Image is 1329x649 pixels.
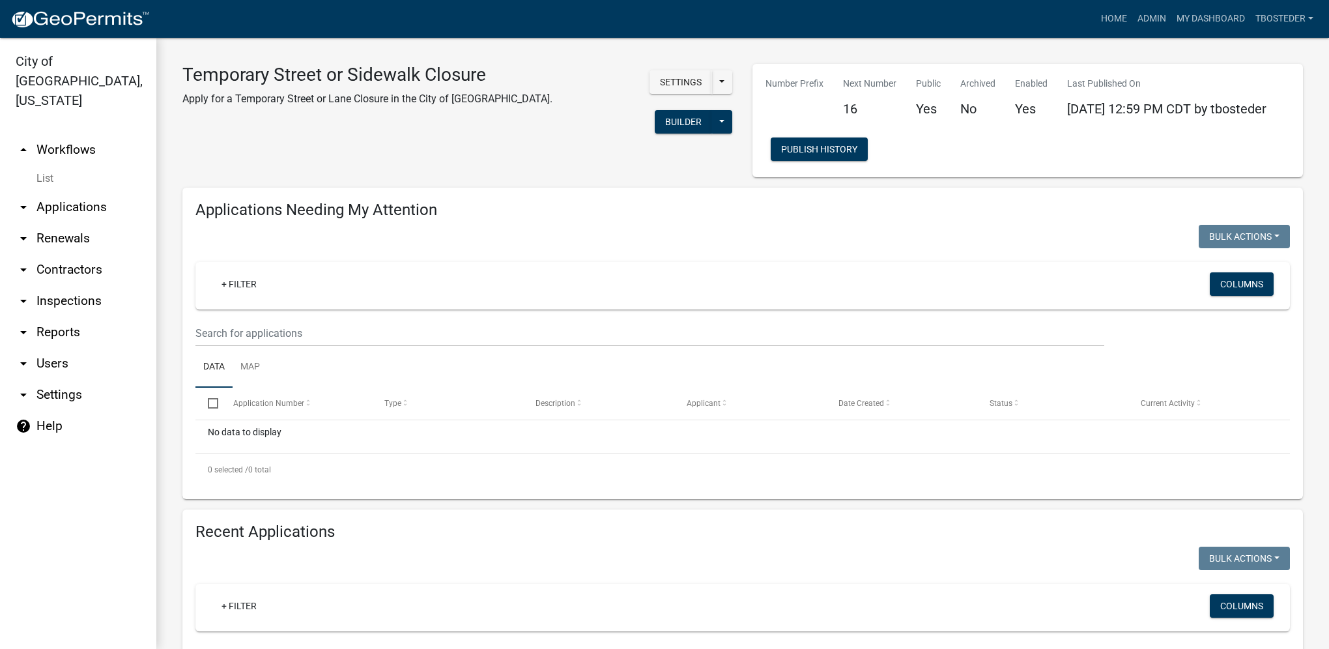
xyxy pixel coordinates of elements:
[372,388,523,419] datatable-header-cell: Type
[916,101,941,117] h5: Yes
[233,399,304,408] span: Application Number
[990,399,1012,408] span: Status
[16,231,31,246] i: arrow_drop_down
[960,77,995,91] p: Archived
[16,324,31,340] i: arrow_drop_down
[825,388,977,419] datatable-header-cell: Date Created
[1128,388,1279,419] datatable-header-cell: Current Activity
[916,77,941,91] p: Public
[182,91,552,107] p: Apply for a Temporary Street or Lane Closure in the City of [GEOGRAPHIC_DATA].
[765,77,823,91] p: Number Prefix
[1199,547,1290,570] button: Bulk Actions
[233,347,268,388] a: Map
[16,142,31,158] i: arrow_drop_up
[1141,399,1195,408] span: Current Activity
[655,110,712,134] button: Builder
[843,77,896,91] p: Next Number
[1250,7,1319,31] a: tbosteder
[1171,7,1250,31] a: My Dashboard
[977,388,1128,419] datatable-header-cell: Status
[195,201,1290,220] h4: Applications Needing My Attention
[16,262,31,278] i: arrow_drop_down
[771,137,868,161] button: Publish History
[1210,594,1274,618] button: Columns
[1067,77,1266,91] p: Last Published On
[195,523,1290,541] h4: Recent Applications
[1015,77,1048,91] p: Enabled
[843,101,896,117] h5: 16
[182,64,552,86] h3: Temporary Street or Sidewalk Closure
[220,388,371,419] datatable-header-cell: Application Number
[650,70,712,94] button: Settings
[195,388,220,419] datatable-header-cell: Select
[16,356,31,371] i: arrow_drop_down
[1015,101,1048,117] h5: Yes
[16,293,31,309] i: arrow_drop_down
[211,594,267,618] a: + Filter
[523,388,674,419] datatable-header-cell: Description
[195,420,1290,453] div: No data to display
[195,320,1104,347] input: Search for applications
[208,465,248,474] span: 0 selected /
[1067,101,1266,117] span: [DATE] 12:59 PM CDT by tbosteder
[195,454,1290,486] div: 0 total
[1210,272,1274,296] button: Columns
[674,388,825,419] datatable-header-cell: Applicant
[211,272,267,296] a: + Filter
[687,399,721,408] span: Applicant
[16,418,31,434] i: help
[16,199,31,215] i: arrow_drop_down
[536,399,575,408] span: Description
[16,387,31,403] i: arrow_drop_down
[1199,225,1290,248] button: Bulk Actions
[771,145,868,156] wm-modal-confirm: Workflow Publish History
[960,101,995,117] h5: No
[838,399,884,408] span: Date Created
[1132,7,1171,31] a: Admin
[384,399,401,408] span: Type
[1096,7,1132,31] a: Home
[195,347,233,388] a: Data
